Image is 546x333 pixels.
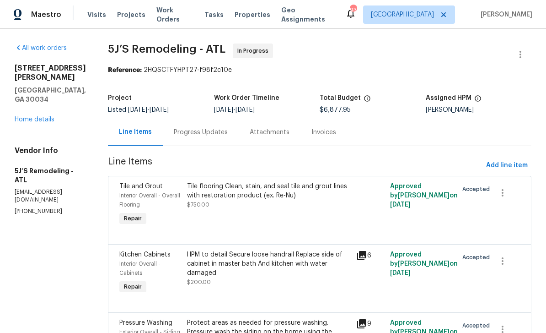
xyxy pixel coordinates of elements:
[156,5,193,24] span: Work Orders
[108,107,169,113] span: Listed
[214,107,255,113] span: -
[187,250,351,278] div: HPM to detail Secure loose handrail Replace side of cabinet in master bath And kitchen with water...
[15,86,86,104] h5: [GEOGRAPHIC_DATA], GA 30034
[120,282,145,291] span: Repair
[119,251,171,258] span: Kitchen Cabinets
[237,46,272,55] span: In Progress
[187,182,351,200] div: Tile flooring Clean, stain, and seal tile and grout lines with restoration product (ex. Re-Nu)
[390,251,458,276] span: Approved by [PERSON_NAME] on
[15,146,86,155] h4: Vendor Info
[311,128,336,137] div: Invoices
[108,44,225,55] span: 5J’S Remodeling - ATL
[462,321,493,330] span: Accepted
[320,95,361,101] h5: Total Budget
[235,10,270,19] span: Properties
[87,10,106,19] span: Visits
[15,64,86,82] h2: [STREET_ADDRESS][PERSON_NAME]
[15,188,86,204] p: [EMAIL_ADDRESS][DOMAIN_NAME]
[281,5,334,24] span: Geo Assignments
[390,202,411,208] span: [DATE]
[462,185,493,194] span: Accepted
[119,183,163,190] span: Tile and Grout
[15,116,54,123] a: Home details
[15,45,67,51] a: All work orders
[15,207,86,215] p: [PHONE_NUMBER]
[474,95,482,107] span: The hpm assigned to this work order.
[356,250,385,261] div: 6
[15,166,86,185] h5: 5J’S Remodeling - ATL
[187,279,211,285] span: $200.00
[204,11,224,18] span: Tasks
[486,160,528,171] span: Add line item
[371,10,434,19] span: [GEOGRAPHIC_DATA]
[356,318,385,329] div: 9
[119,193,180,207] span: Interior Overall - Overall Flooring
[108,66,531,75] div: 2HQSCTFYHPT27-f98f2c10e
[320,107,351,113] span: $6,877.95
[236,107,255,113] span: [DATE]
[174,128,228,137] div: Progress Updates
[108,95,132,101] h5: Project
[120,214,145,223] span: Repair
[390,183,458,208] span: Approved by [PERSON_NAME] on
[482,157,531,174] button: Add line item
[108,67,142,73] b: Reference:
[390,270,411,276] span: [DATE]
[477,10,532,19] span: [PERSON_NAME]
[187,202,209,207] span: $750.00
[150,107,169,113] span: [DATE]
[119,261,161,276] span: Interior Overall - Cabinets
[426,95,471,101] h5: Assigned HPM
[214,95,279,101] h5: Work Order Timeline
[31,10,61,19] span: Maestro
[108,157,482,174] span: Line Items
[128,107,147,113] span: [DATE]
[426,107,532,113] div: [PERSON_NAME]
[250,128,289,137] div: Attachments
[128,107,169,113] span: -
[117,10,145,19] span: Projects
[364,95,371,107] span: The total cost of line items that have been proposed by Opendoor. This sum includes line items th...
[462,253,493,262] span: Accepted
[350,5,356,15] div: 93
[214,107,233,113] span: [DATE]
[119,127,152,136] div: Line Items
[119,320,172,326] span: Pressure Washing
